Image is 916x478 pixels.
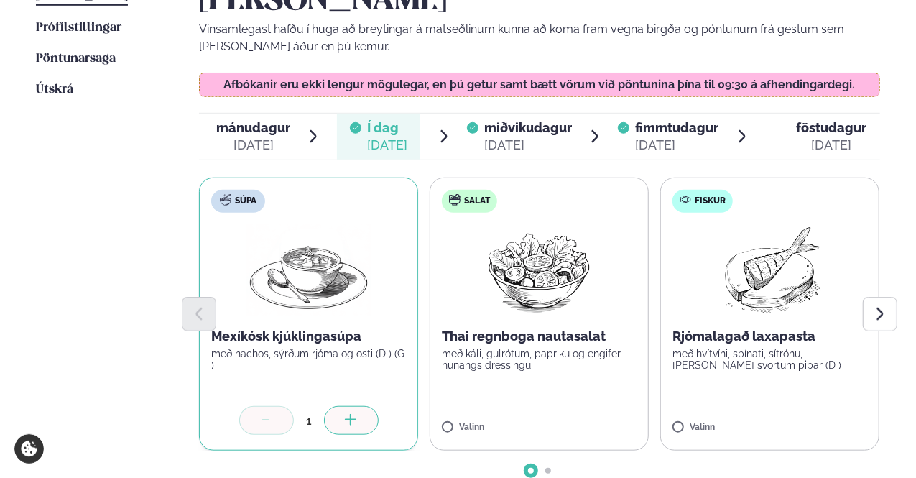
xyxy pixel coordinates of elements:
[796,120,866,135] span: föstudagur
[36,19,121,37] a: Prófílstillingar
[528,468,534,474] span: Go to slide 1
[672,348,867,371] p: með hvítvíni, spínati, sítrónu, [PERSON_NAME] svörtum pipar (D )
[36,83,73,96] span: Útskrá
[484,137,572,154] div: [DATE]
[863,297,897,331] button: Next slide
[442,348,637,371] p: með káli, gulrótum, papriku og engifer hunangs dressingu
[36,50,116,68] a: Pöntunarsaga
[695,196,726,207] span: Fiskur
[367,137,407,154] div: [DATE]
[199,21,880,55] p: Vinsamlegast hafðu í huga að breytingar á matseðlinum kunna að koma fram vegna birgða og pöntunum...
[36,22,121,34] span: Prófílstillingar
[182,297,216,331] button: Previous slide
[680,194,691,206] img: fish.svg
[449,194,461,206] img: salad.svg
[367,119,407,137] span: Í dag
[442,328,637,345] p: Thai regnboga nautasalat
[706,224,833,316] img: Fish.png
[672,328,867,345] p: Rjómalagað laxapasta
[14,434,44,464] a: Cookie settings
[36,52,116,65] span: Pöntunarsaga
[484,120,572,135] span: miðvikudagur
[235,196,256,207] span: Súpa
[464,196,490,207] span: Salat
[635,137,718,154] div: [DATE]
[211,348,406,371] p: með nachos, sýrðum rjóma og osti (D ) (G )
[294,413,324,429] div: 1
[476,224,603,316] img: Salad.png
[211,328,406,345] p: Mexíkósk kjúklingasúpa
[545,468,551,474] span: Go to slide 2
[216,137,290,154] div: [DATE]
[36,81,73,98] a: Útskrá
[220,194,231,206] img: soup.svg
[796,137,866,154] div: [DATE]
[246,224,372,316] img: Soup.png
[216,120,290,135] span: mánudagur
[214,79,865,91] p: Afbókanir eru ekki lengur mögulegar, en þú getur samt bætt vörum við pöntunina þína til 09:30 á a...
[635,120,718,135] span: fimmtudagur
